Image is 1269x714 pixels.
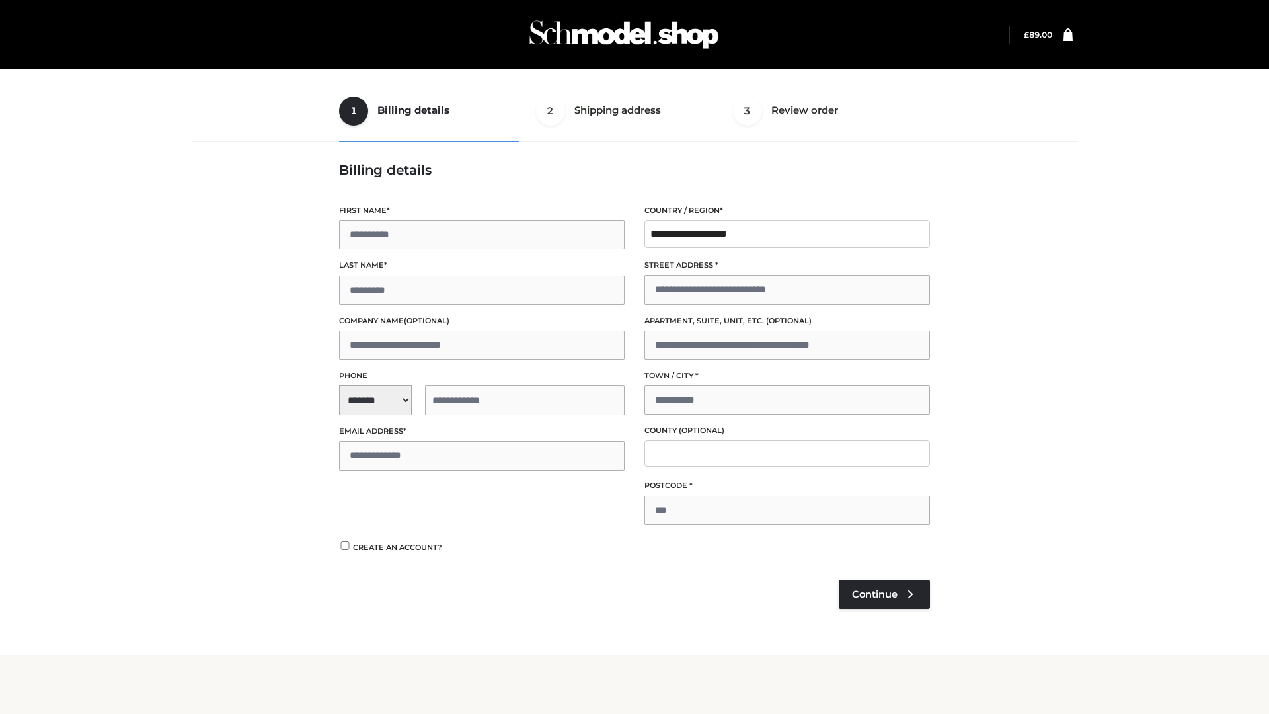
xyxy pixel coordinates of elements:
[339,204,625,217] label: First name
[1024,30,1052,40] bdi: 89.00
[339,541,351,550] input: Create an account?
[1024,30,1029,40] span: £
[339,370,625,382] label: Phone
[404,316,449,325] span: (optional)
[339,425,625,438] label: Email address
[644,259,930,272] label: Street address
[852,588,898,600] span: Continue
[644,204,930,217] label: Country / Region
[679,426,724,435] span: (optional)
[353,543,442,552] span: Create an account?
[644,370,930,382] label: Town / City
[839,580,930,609] a: Continue
[525,9,723,61] img: Schmodel Admin 964
[644,424,930,437] label: County
[339,259,625,272] label: Last name
[644,479,930,492] label: Postcode
[766,316,812,325] span: (optional)
[1024,30,1052,40] a: £89.00
[339,162,930,178] h3: Billing details
[339,315,625,327] label: Company name
[644,315,930,327] label: Apartment, suite, unit, etc.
